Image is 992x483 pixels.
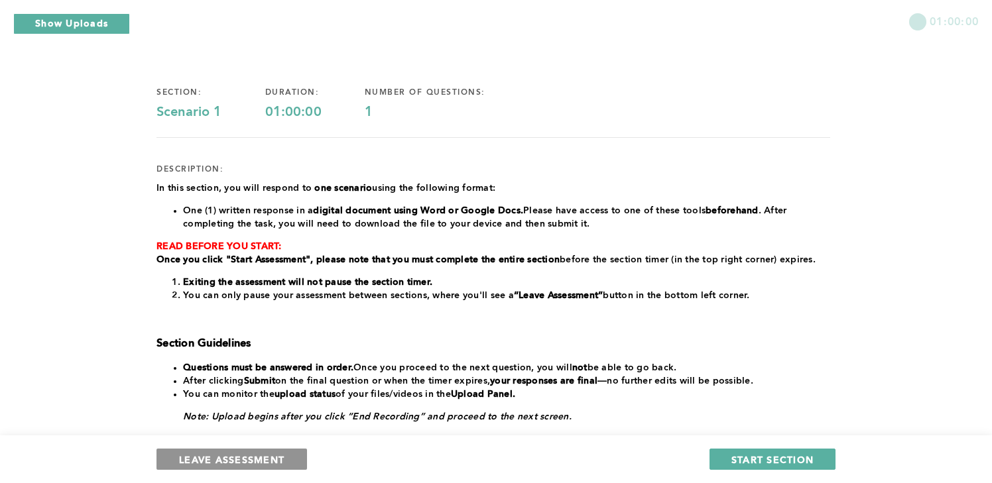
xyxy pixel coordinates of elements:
[451,390,515,399] strong: Upload Panel.
[156,255,560,264] strong: Once you click "Start Assessment", please note that you must complete the entire section
[706,206,759,215] strong: beforehand
[156,164,223,175] div: description:
[183,204,830,231] li: One (1) written response in a Please have access to one of these tools . After completing the tas...
[183,278,432,287] strong: Exiting the assessment will not pause the section timer.
[490,376,597,386] strong: your responses are final
[156,87,265,98] div: section:
[313,206,523,215] strong: digital document using Word or Google Docs.
[365,87,528,98] div: number of questions:
[265,105,365,121] div: 01:00:00
[183,412,572,421] em: Note: Upload begins after you click “End Recording” and proceed to the next screen.
[183,289,830,302] li: You can only pause your assessment between sections, where you'll see a button in the bottom left...
[156,337,830,350] h3: Section Guidelines
[572,363,588,372] strong: not
[731,453,814,466] span: START SECTION
[183,388,830,401] li: You can monitor the of your files/videos in the
[183,361,830,374] li: Once you proceed to the next question, you will be able to go back.
[179,453,284,466] span: LEAVE ASSESSMENT
[156,449,307,470] button: LEAVE ASSESSMENT
[156,242,282,251] strong: READ BEFORE YOU START:
[365,105,528,121] div: 1
[372,184,495,193] span: using the following format:
[930,13,979,28] span: 01:00:00
[314,184,372,193] strong: one scenario
[13,13,130,34] button: Show Uploads
[156,105,265,121] div: Scenario 1
[514,291,603,300] strong: “Leave Assessment”
[275,390,336,399] strong: upload status
[156,253,830,266] p: before the section timer (in the top right corner) expires.
[156,184,314,193] span: In this section, you will respond to
[710,449,836,470] button: START SECTION
[265,87,365,98] div: duration:
[244,376,276,386] strong: Submit
[183,374,830,388] li: After clicking on the final question or when the timer expires, —no further edits will be possible.
[183,363,353,372] strong: Questions must be answered in order.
